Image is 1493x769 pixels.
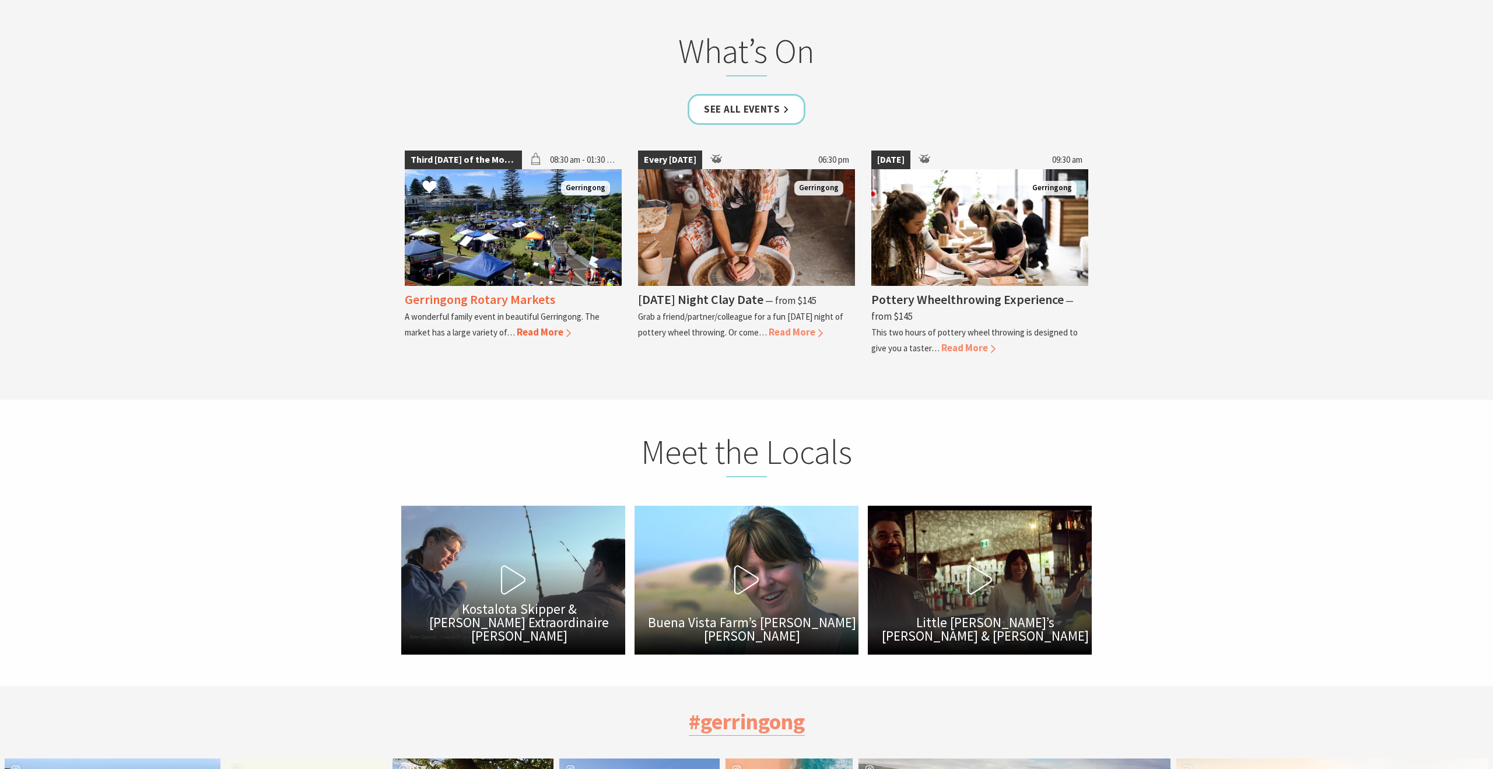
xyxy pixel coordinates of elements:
[812,151,855,169] span: 06:30 pm
[1046,151,1088,169] span: 09:30 am
[871,151,1088,356] a: [DATE] 09:30 am Picture of a group of people sitting at a pottery wheel making pots with clay a G...
[411,168,448,208] button: Click to Favourite Gerringong Rotary Markets
[413,602,625,642] span: Kostalota Skipper & [PERSON_NAME] Extraordinaire [PERSON_NAME]
[518,432,975,477] h2: Meet the Locals
[868,506,1092,654] button: Little [PERSON_NAME]’s [PERSON_NAME] & [PERSON_NAME]
[794,181,843,195] span: Gerringong
[405,311,600,338] p: A wonderful family event in beautiful Gerringong. The market has a large variety of…
[871,291,1064,307] h4: Pottery Wheelthrowing Experience
[638,151,702,169] span: Every [DATE]
[635,506,858,654] button: Buena Vista Farm’s [PERSON_NAME] [PERSON_NAME]
[871,294,1074,323] span: ⁠— from $145
[871,151,910,169] span: [DATE]
[646,616,858,642] span: Buena Vista Farm’s [PERSON_NAME] [PERSON_NAME]
[638,311,843,338] p: Grab a friend/partner/colleague for a fun [DATE] night of pottery wheel throwing. Or come…
[871,169,1088,286] img: Picture of a group of people sitting at a pottery wheel making pots with clay a
[405,151,522,169] span: Third [DATE] of the Month
[1028,181,1077,195] span: Gerringong
[638,291,763,307] h4: [DATE] Night Clay Date
[544,151,622,169] span: 08:30 am - 01:30 pm
[769,326,823,338] span: Read More
[941,341,996,354] span: Read More
[405,291,555,307] h4: Gerringong Rotary Markets
[871,327,1078,354] p: This two hours of pottery wheel throwing is designed to give you a taster…
[688,94,805,125] a: See all Events
[517,326,571,338] span: Read More
[765,294,816,307] span: ⁠— from $145
[561,181,610,195] span: Gerringong
[879,616,1092,642] span: Little [PERSON_NAME]’s [PERSON_NAME] & [PERSON_NAME]
[689,708,805,736] a: #gerringong
[401,506,625,654] button: Kostalota Skipper & [PERSON_NAME] Extraordinaire [PERSON_NAME]
[518,31,975,76] h2: What’s On
[638,151,855,356] a: Every [DATE] 06:30 pm Photo shows female sitting at pottery wheel with hands on a ball of clay Ge...
[405,169,622,286] img: Christmas Market and Street Parade
[638,169,855,286] img: Photo shows female sitting at pottery wheel with hands on a ball of clay
[405,151,622,356] a: Third [DATE] of the Month 08:30 am - 01:30 pm Christmas Market and Street Parade Gerringong Gerri...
